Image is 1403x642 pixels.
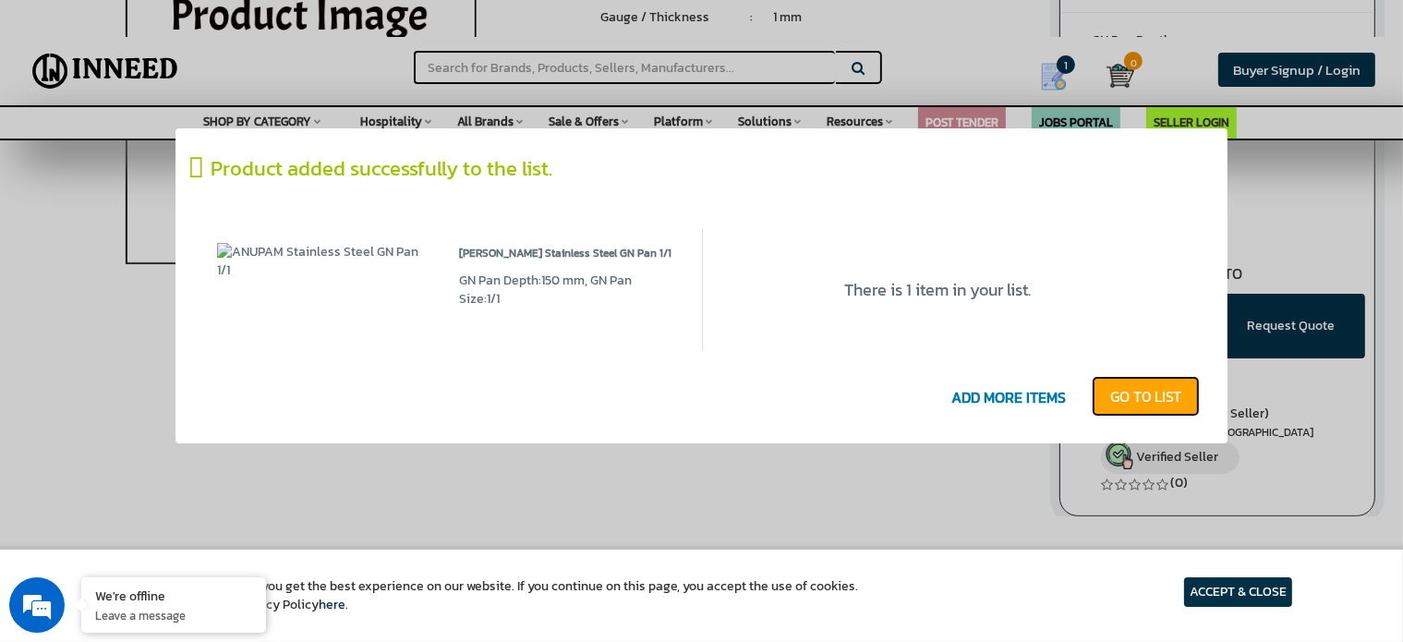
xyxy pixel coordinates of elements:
[319,595,345,614] a: here
[459,271,632,309] span: GN Pan Depth:150 mm, GN Pan Size:1/1
[145,418,235,430] em: Driven by SalesIQ
[1092,376,1200,417] a: GO T0 LIST
[1184,577,1292,607] article: ACCEPT & CLOSE
[111,577,858,614] article: We use cookies to ensure you get the best experience on our website. If you continue on this page...
[942,380,1075,418] span: ADD MORE ITEMS
[31,111,78,121] img: logo_Zg8I0qSkbAqR2WFHt3p6CTuqpyXMFPubPcD2OT02zFN43Cy9FUNNG3NEPhM_Q1qe_.png
[127,418,140,430] img: salesiqlogo_leal7QplfZFryJ6FIlVepeu7OftD7mt8q6exU6-34PB8prfIgodN67KcxXM9Y7JQ_.png
[303,9,347,54] div: Minimize live chat window
[217,243,431,280] img: ANUPAM Stainless Steel GN Pan 1/1
[459,243,673,272] span: [PERSON_NAME] Stainless Steel GN Pan 1/1
[928,380,1089,418] span: ADD MORE ITEMS
[211,153,552,184] span: Product added successfully to the list.
[9,438,352,503] textarea: Type your message and click 'Submit'
[95,607,252,624] p: Leave a message
[96,103,310,127] div: Leave a message
[39,200,322,386] span: We are offline. Please leave us a message.
[844,277,1031,302] span: There is 1 item in your list.
[271,503,335,527] em: Submit
[95,587,252,604] div: We're offline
